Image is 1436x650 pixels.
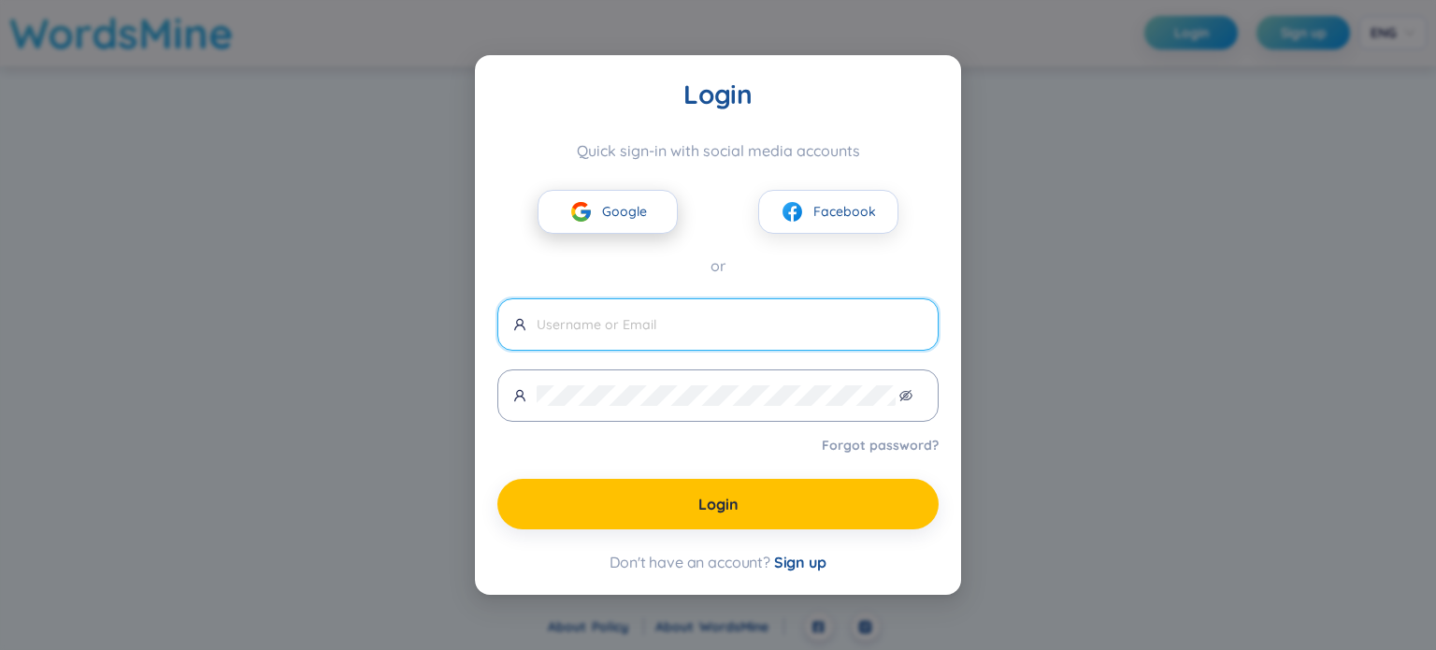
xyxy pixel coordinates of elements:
[602,201,647,222] span: Google
[537,314,923,335] input: Username or Email
[569,200,593,224] img: google
[781,200,804,224] img: facebook
[813,201,876,222] span: Facebook
[899,389,912,402] span: eye-invisible
[497,141,939,160] div: Quick sign-in with social media accounts
[698,494,739,514] span: Login
[513,389,526,402] span: user
[497,479,939,529] button: Login
[538,190,678,234] button: googleGoogle
[774,553,826,571] span: Sign up
[497,254,939,278] div: or
[513,318,526,331] span: user
[497,552,939,572] div: Don't have an account?
[822,436,939,455] a: Forgot password?
[758,190,898,234] button: facebookFacebook
[497,78,939,111] div: Login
